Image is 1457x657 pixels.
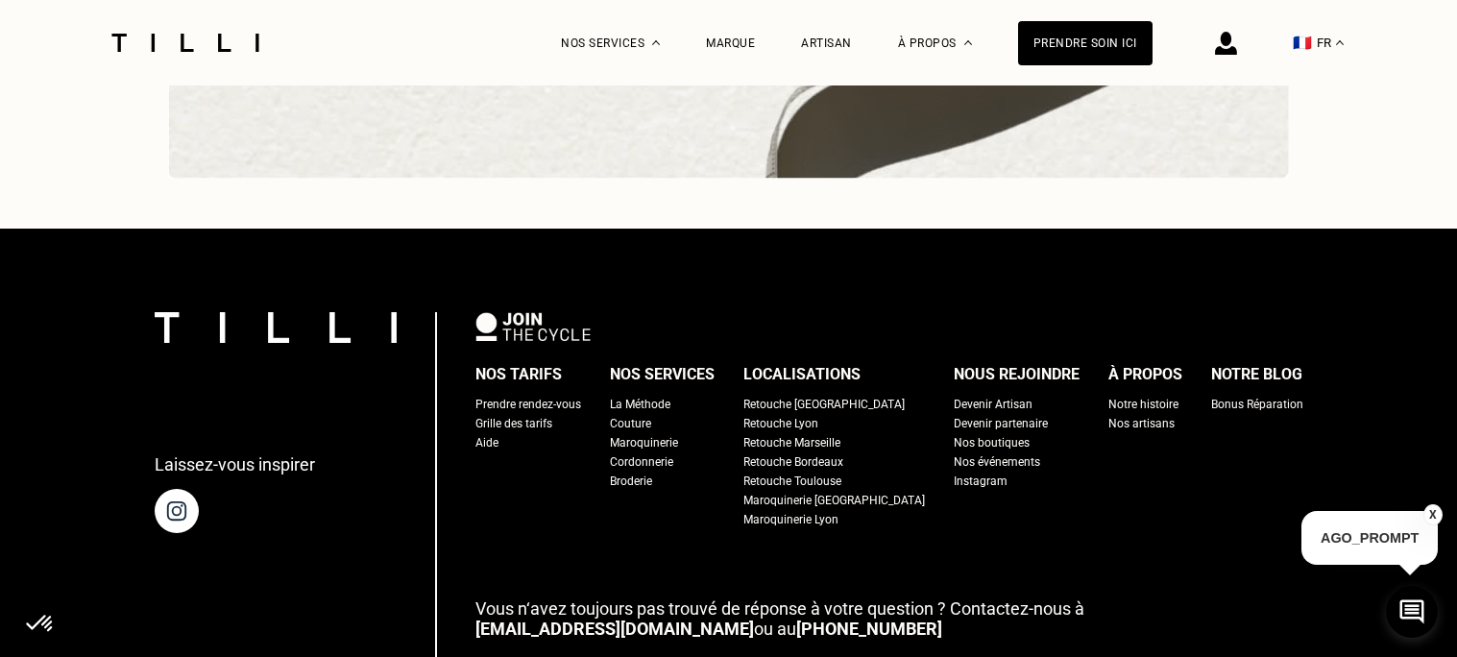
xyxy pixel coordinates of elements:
img: Menu déroulant à propos [964,40,972,45]
a: Retouche Marseille [743,433,840,452]
div: Nos services [610,360,715,389]
a: Retouche [GEOGRAPHIC_DATA] [743,395,905,414]
img: menu déroulant [1336,40,1344,45]
a: Notre histoire [1108,395,1178,414]
a: Maroquinerie Lyon [743,510,838,529]
a: Retouche Lyon [743,414,818,433]
img: page instagram de Tilli une retoucherie à domicile [155,489,199,533]
a: Devenir Artisan [954,395,1032,414]
a: Couture [610,414,651,433]
a: Bonus Réparation [1211,395,1303,414]
a: Grille des tarifs [475,414,552,433]
a: Broderie [610,472,652,491]
img: logo Tilli [155,312,397,342]
a: Aide [475,433,498,452]
a: Nos boutiques [954,433,1030,452]
div: Nous rejoindre [954,360,1080,389]
p: ou au [475,598,1303,639]
div: Nos tarifs [475,360,562,389]
span: Vous n‘avez toujours pas trouvé de réponse à votre question ? Contactez-nous à [475,598,1084,619]
a: Maroquinerie [GEOGRAPHIC_DATA] [743,491,925,510]
a: Retouche Bordeaux [743,452,843,472]
div: Localisations [743,360,861,389]
a: [EMAIL_ADDRESS][DOMAIN_NAME] [475,619,754,639]
span: 🇫🇷 [1293,34,1312,52]
div: À propos [1108,360,1182,389]
img: Menu déroulant [652,40,660,45]
img: logo Join The Cycle [475,312,591,341]
a: Marque [706,36,755,50]
a: Artisan [801,36,852,50]
a: Prendre soin ici [1018,21,1153,65]
img: Logo du service de couturière Tilli [105,34,266,52]
img: icône connexion [1215,32,1237,55]
a: Nos artisans [1108,414,1175,433]
a: Maroquinerie [610,433,678,452]
a: La Méthode [610,395,670,414]
a: Cordonnerie [610,452,673,472]
a: Retouche Toulouse [743,472,841,491]
a: [PHONE_NUMBER] [796,619,942,639]
a: Prendre rendez-vous [475,395,581,414]
p: AGO_PROMPT [1301,511,1438,565]
div: Notre blog [1211,360,1302,389]
a: Instagram [954,472,1008,491]
a: Devenir partenaire [954,414,1048,433]
p: Laissez-vous inspirer [155,454,315,474]
button: X [1423,504,1443,525]
a: Nos événements [954,452,1040,472]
